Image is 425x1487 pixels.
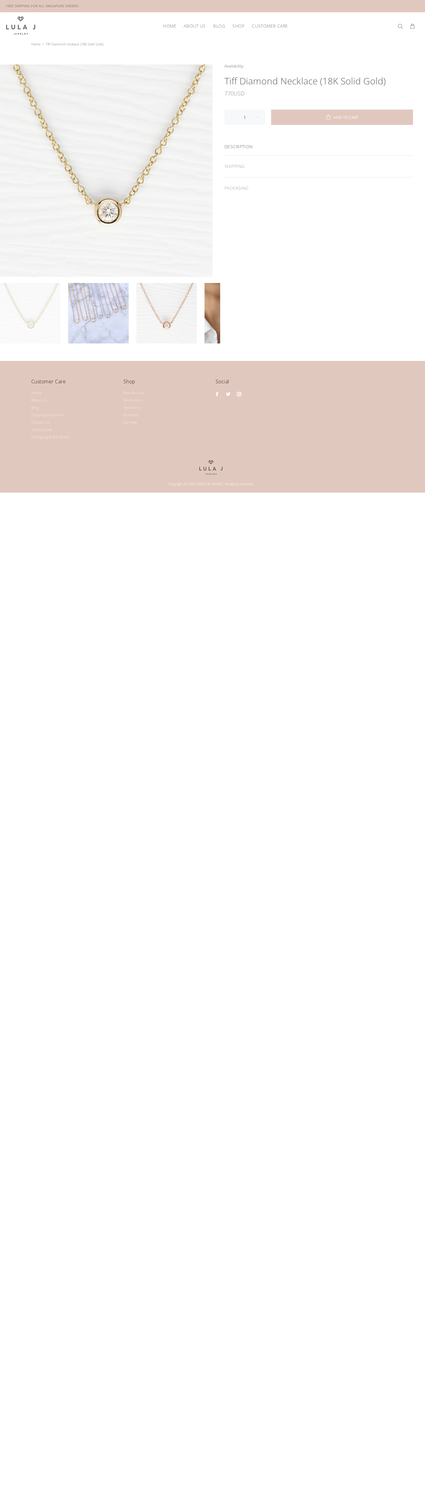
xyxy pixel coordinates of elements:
a: Home [31,42,41,46]
a: Sizing Guide [31,426,52,433]
a: Packaging & Gift Boxes [31,433,70,441]
h4: Customer Care [31,378,117,390]
a: About Us [31,397,47,404]
div: PACKAGING [224,177,413,199]
span: CUSTOMER CARE [252,24,288,28]
a: Blog [31,404,39,411]
div: FREE SHIPPING FOR ALL SINGAPORE ORDERS [6,3,78,10]
span: Tiff Diamond necklace (18K Solid Gold) [46,42,103,46]
a: SHOP [229,21,248,31]
h4: Social [216,378,394,390]
span: HOME [163,24,176,28]
a: Earrings [123,419,137,426]
a: CUSTOMER CARE [248,21,288,31]
span: 770 [224,87,234,99]
div: Copyright © 2020 [PERSON_NAME]. All rights reserved. [31,475,391,490]
span: Availability: [224,63,244,69]
h1: Tiff Diamond necklace (18K Solid Gold) [224,75,413,87]
span: SHOP [232,24,244,28]
span: ADD TO CART [333,116,359,119]
a: Home [31,389,42,397]
a: Shipping & Returns [31,411,64,419]
h4: Shop [123,378,209,390]
div: SHIPPING [224,156,413,177]
button: ADD TO CART [271,110,413,125]
a: ABOUT US [180,21,209,31]
a: Contact Us [31,419,49,426]
a: New Arrivals [123,389,145,397]
a: Bracelets [123,411,139,419]
a: BLOG [209,21,229,31]
div: DESCRIPTION [224,136,413,155]
span: ABOUT US [184,24,205,28]
span: BLOG [213,24,225,28]
a: Bestsellers [123,397,142,404]
a: HOME [159,21,180,31]
div: USD [224,87,413,99]
a: Necklaces [123,404,141,411]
